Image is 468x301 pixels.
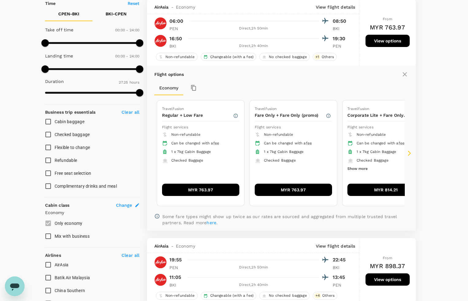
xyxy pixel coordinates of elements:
div: Can be changed with a [264,140,327,147]
span: Non-refundable [264,132,293,137]
p: BKI [333,264,348,271]
div: No checked baggage [259,53,310,61]
span: Changeable (with a fee) [208,54,256,60]
strong: Business trip essentials [45,110,96,115]
button: MYR 763.97 [255,184,332,196]
strong: Cabin class [45,203,70,208]
span: 00:00 - 24:00 [115,28,140,32]
div: Non-refundable [156,53,198,61]
h6: MYR 763.97 [370,22,405,32]
span: Others [320,293,337,298]
img: AK [154,17,167,29]
span: No checked baggage [266,54,309,60]
p: 19:55 [169,256,182,264]
div: Direct , 2h 40min [188,282,319,288]
span: Checked Baggage [264,158,296,162]
p: 19:30 [333,35,348,42]
div: +4Others [313,292,337,300]
span: AirAsia [55,262,69,267]
span: Economy [176,4,195,10]
span: + 1 [314,54,320,60]
div: Can be changed with a [171,140,234,147]
span: Checked baggage [55,132,90,137]
span: Economy [176,243,195,249]
span: Changeable (with a fee) [208,293,256,298]
span: Travelfusion [347,107,369,111]
span: Only economy [55,221,83,226]
iframe: Button to launch messaging window [5,276,25,296]
p: Flight options [154,71,184,77]
span: - [169,243,176,249]
p: Clear all [122,252,139,258]
button: View options [366,273,410,286]
span: Complimentary drinks and meal [55,184,117,189]
p: Reset [128,0,140,6]
p: 16:50 [169,35,182,42]
button: MYR 763.97 [162,184,239,196]
p: Take off time [45,27,74,33]
span: Travelfusion [255,107,277,111]
span: Checked Baggage [357,158,389,162]
button: MYR 814.21 [347,184,425,196]
p: Corporate Lite + Fare Only (promo) [347,112,418,118]
div: +1Others [313,53,337,61]
span: 27.25 hours [119,80,140,84]
strong: Airlines [45,253,61,258]
p: PEN [169,25,185,32]
button: View options [366,35,410,47]
span: - [169,4,176,10]
span: From [383,256,392,260]
button: Economy [154,80,183,95]
p: 13:45 [333,274,348,281]
span: AirAsia [154,4,169,10]
div: Changeable (with a fee) [201,292,256,300]
p: Regular + Low Fare [162,112,233,118]
p: PEN [333,43,348,49]
span: Flight services [347,125,373,129]
p: Clear all [122,109,139,115]
span: fee [306,141,312,145]
span: From [383,17,392,21]
span: Others [319,54,336,60]
span: Flexible to change [55,145,90,150]
span: Non-refundable [171,132,201,137]
span: China Southern [55,288,85,293]
span: Non-refundable [163,293,197,298]
div: Changeable (with a fee) [201,53,256,61]
p: PEN [169,264,185,271]
span: Travelfusion [162,107,184,111]
div: Direct , 2h 50min [188,264,319,271]
div: Can be changed with a [357,140,420,147]
span: Free seat selection [55,171,91,176]
p: CPEN - BKI [58,11,79,17]
img: AK [154,274,167,286]
p: 06:00 [169,18,184,25]
span: 1 x 7kg Cabin Baggage [264,150,304,154]
span: Non-refundable [357,132,386,137]
p: Time [45,0,56,6]
span: Mix with business [55,234,90,239]
span: Non-refundable [163,54,197,60]
span: AirAsia [154,243,169,249]
div: Direct , 2h 40min [188,43,319,49]
span: Cabin baggage [55,119,84,124]
span: No checked baggage [266,293,309,298]
p: View flight details [316,4,355,10]
span: Flight services [255,125,281,129]
p: BKI [169,282,185,288]
p: Some fare types might show up twice as our rates are sourced and aggregated from multiple trusted... [162,213,408,226]
div: No checked baggage [259,292,310,300]
p: BKI - CPEN [106,11,126,17]
span: 1 x 7kg Cabin Baggage [357,150,396,154]
span: Change [116,202,132,208]
span: fee [399,141,404,145]
p: Fare Only + Fare Only (promo) [255,112,326,118]
span: fee [213,141,219,145]
button: Show more [347,165,368,173]
p: BKI [333,25,348,32]
span: Refundable [55,158,77,163]
a: here [207,220,216,225]
p: View flight details [316,243,355,249]
span: 1 x 7kg Cabin Baggage [171,150,211,154]
span: Flight services [162,125,188,129]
